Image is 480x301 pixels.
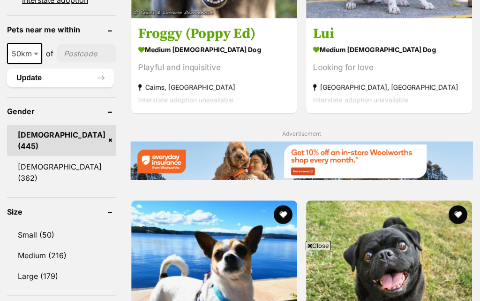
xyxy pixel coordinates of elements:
[7,266,116,286] a: Large (179)
[138,81,290,93] strong: Cairns, [GEOGRAPHIC_DATA]
[13,254,467,296] iframe: Advertisement
[7,25,116,34] header: Pets near me within
[7,225,116,245] a: Small (50)
[313,25,465,43] h3: Lui
[313,43,465,56] strong: medium [DEMOGRAPHIC_DATA] Dog
[7,125,116,156] a: [DEMOGRAPHIC_DATA] (445)
[130,141,473,179] img: Everyday Insurance promotional banner
[130,141,473,181] a: Everyday Insurance promotional banner
[7,69,114,87] button: Update
[131,18,297,113] a: Froggy (Poppy Ed) medium [DEMOGRAPHIC_DATA] Dog Playful and inquisitive Cairns, [GEOGRAPHIC_DATA]...
[420,268,471,296] iframe: Help Scout Beacon - Open
[7,107,116,116] header: Gender
[46,48,53,59] span: of
[313,96,408,104] span: Interstate adoption unavailable
[138,96,233,104] span: Interstate adoption unavailable
[449,205,467,224] button: favourite
[138,43,290,56] strong: medium [DEMOGRAPHIC_DATA] Dog
[138,25,290,43] h3: Froggy (Poppy Ed)
[306,241,331,250] span: Close
[57,45,116,62] input: postcode
[313,81,465,93] strong: [GEOGRAPHIC_DATA], [GEOGRAPHIC_DATA]
[7,43,42,64] span: 50km
[8,47,41,60] span: 50km
[7,246,116,265] a: Medium (216)
[313,61,465,74] div: Looking for love
[306,18,472,113] a: Lui medium [DEMOGRAPHIC_DATA] Dog Looking for love [GEOGRAPHIC_DATA], [GEOGRAPHIC_DATA] Interstat...
[282,130,321,137] span: Advertisement
[7,157,116,188] a: [DEMOGRAPHIC_DATA] (362)
[138,61,290,74] div: Playful and inquisitive
[7,208,116,216] header: Size
[274,205,292,224] button: favourite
